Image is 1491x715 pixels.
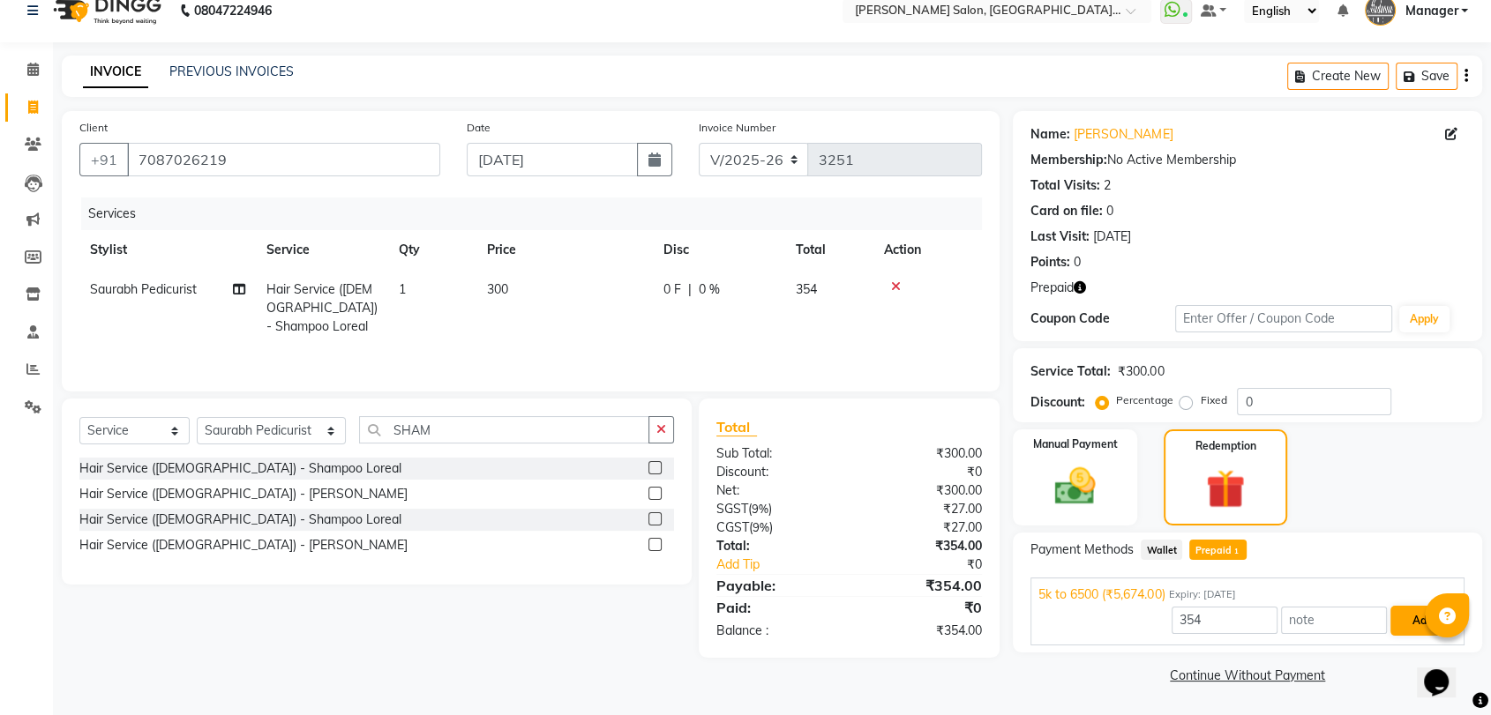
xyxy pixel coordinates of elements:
div: Hair Service ([DEMOGRAPHIC_DATA]) - [PERSON_NAME] [79,485,408,503]
div: Net: [703,481,850,500]
span: 0 F [663,280,681,299]
label: Manual Payment [1033,436,1118,452]
span: 5k to 6500 (₹5,674.00) [1038,585,1165,604]
div: Hair Service ([DEMOGRAPHIC_DATA]) - Shampoo Loreal [79,459,401,478]
div: Points: [1030,253,1070,272]
span: CGST [716,519,749,535]
div: Coupon Code [1030,309,1175,328]
span: Expiry: [DATE] [1168,587,1235,602]
label: Client [79,120,108,136]
span: SGST [716,501,748,517]
div: ₹300.00 [1118,362,1164,381]
div: Total: [703,537,850,555]
div: [DATE] [1093,227,1131,246]
span: 354 [796,281,817,297]
th: Qty [388,230,476,270]
a: [PERSON_NAME] [1074,125,1173,144]
div: ( ) [703,500,850,518]
button: Create New [1287,63,1389,90]
div: Service Total: [1030,362,1111,381]
div: Hair Service ([DEMOGRAPHIC_DATA]) - Shampoo Loreal [79,510,401,529]
button: +91 [79,143,129,176]
div: ₹27.00 [850,518,996,537]
span: Hair Service ([DEMOGRAPHIC_DATA]) - Shampoo Loreal [266,281,378,334]
label: Date [467,120,491,136]
th: Service [256,230,388,270]
th: Action [873,230,982,270]
div: Payable: [703,575,850,596]
div: Services [81,197,995,230]
span: | [688,280,692,299]
div: Card on file: [1030,202,1103,220]
div: Hair Service ([DEMOGRAPHIC_DATA]) - [PERSON_NAME] [79,536,408,555]
div: Discount: [1030,393,1085,412]
button: Save [1396,63,1457,90]
div: ₹0 [850,463,996,481]
span: 9% [753,520,769,534]
a: PREVIOUS INVOICES [169,63,294,79]
button: Apply [1399,306,1450,332]
div: ₹300.00 [850,481,996,500]
div: Name: [1030,125,1070,144]
span: 300 [487,281,508,297]
div: 0 [1106,202,1113,220]
th: Price [476,230,653,270]
th: Stylist [79,230,256,270]
div: Balance : [703,622,850,640]
th: Total [785,230,873,270]
img: _cash.svg [1042,463,1108,510]
div: Membership: [1030,151,1107,169]
div: Total Visits: [1030,176,1100,195]
span: 0 % [699,280,720,299]
label: Percentage [1116,392,1173,408]
div: No Active Membership [1030,151,1465,169]
span: Wallet [1141,540,1182,560]
div: Discount: [703,463,850,481]
span: 1 [399,281,406,297]
th: Disc [653,230,785,270]
div: Last Visit: [1030,227,1090,246]
div: 2 [1104,176,1111,195]
span: Prepaid [1189,540,1247,560]
label: Fixed [1200,392,1226,408]
button: Add [1390,606,1455,636]
span: Manager [1405,2,1457,20]
span: Saurabh Pedicurist [90,281,197,297]
div: ₹27.00 [850,500,996,518]
a: Continue Without Payment [1016,667,1479,685]
div: ₹300.00 [850,444,996,463]
div: Sub Total: [703,444,850,463]
input: note [1281,607,1387,634]
input: Search by Name/Mobile/Email/Code [127,143,440,176]
div: ( ) [703,518,850,537]
div: Paid: [703,597,850,618]
span: 9% [752,502,768,516]
img: _gift.svg [1194,465,1257,513]
span: Total [716,418,757,436]
a: Add Tip [703,555,873,574]
input: Enter Offer / Coupon Code [1175,305,1392,332]
input: Amount [1172,607,1277,634]
div: ₹354.00 [850,537,996,555]
div: 0 [1074,253,1081,272]
span: Payment Methods [1030,540,1134,559]
div: ₹0 [873,555,995,574]
input: Search or Scan [359,416,649,443]
div: ₹354.00 [850,622,996,640]
div: ₹354.00 [850,575,996,596]
a: INVOICE [83,56,148,88]
iframe: chat widget [1417,644,1473,697]
label: Redemption [1195,438,1255,454]
span: Prepaid [1030,279,1074,297]
span: 1 [1232,547,1241,557]
label: Invoice Number [699,120,775,136]
div: ₹0 [850,597,996,618]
